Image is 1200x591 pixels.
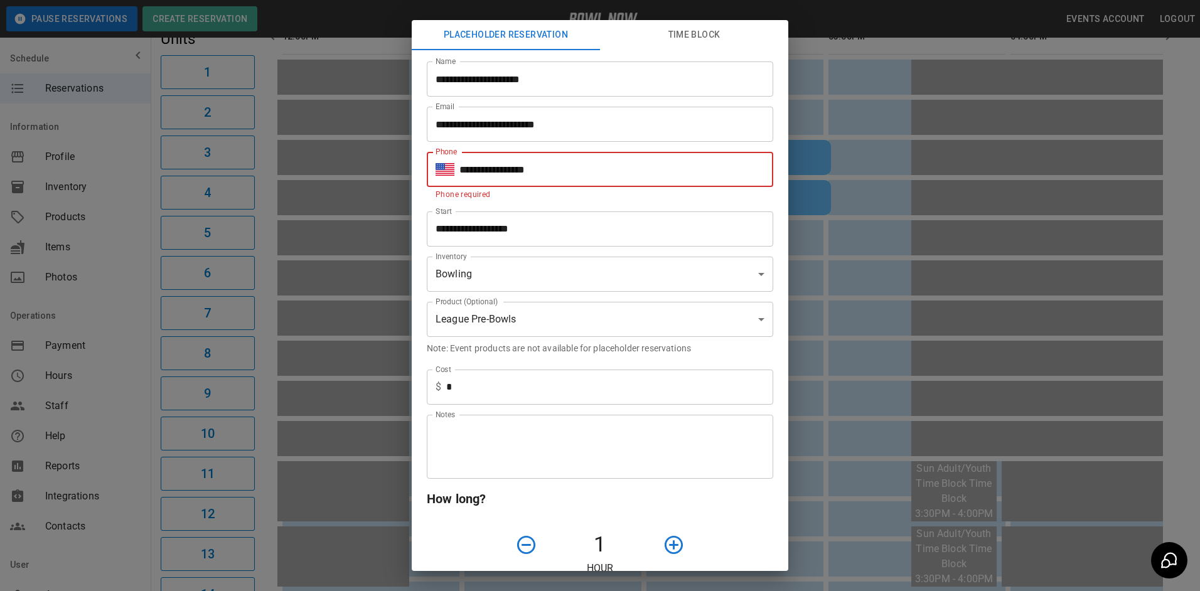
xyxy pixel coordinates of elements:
[542,531,658,558] h4: 1
[436,160,454,179] button: Select country
[436,206,452,216] label: Start
[427,211,764,247] input: Choose date, selected date is Oct 12, 2025
[412,20,600,50] button: Placeholder Reservation
[427,561,773,576] p: Hour
[427,257,773,292] div: Bowling
[427,302,773,337] div: League Pre-Bowls
[436,189,764,201] p: Phone required
[427,489,773,509] h6: How long?
[436,380,441,395] p: $
[600,20,788,50] button: Time Block
[436,146,457,157] label: Phone
[427,342,773,354] p: Note: Event products are not available for placeholder reservations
